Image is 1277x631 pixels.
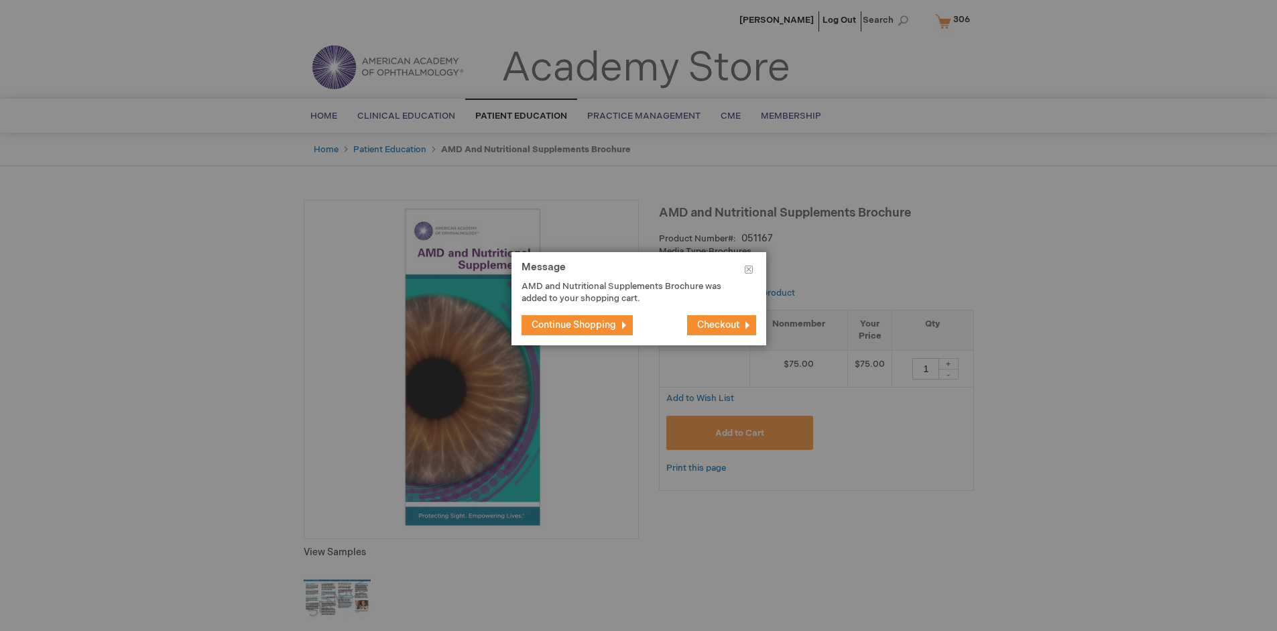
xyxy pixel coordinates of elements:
[522,280,736,305] p: AMD and Nutritional Supplements Brochure was added to your shopping cart.
[687,315,756,335] button: Checkout
[532,319,616,331] span: Continue Shopping
[522,315,633,335] button: Continue Shopping
[522,262,756,280] h1: Message
[697,319,739,331] span: Checkout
